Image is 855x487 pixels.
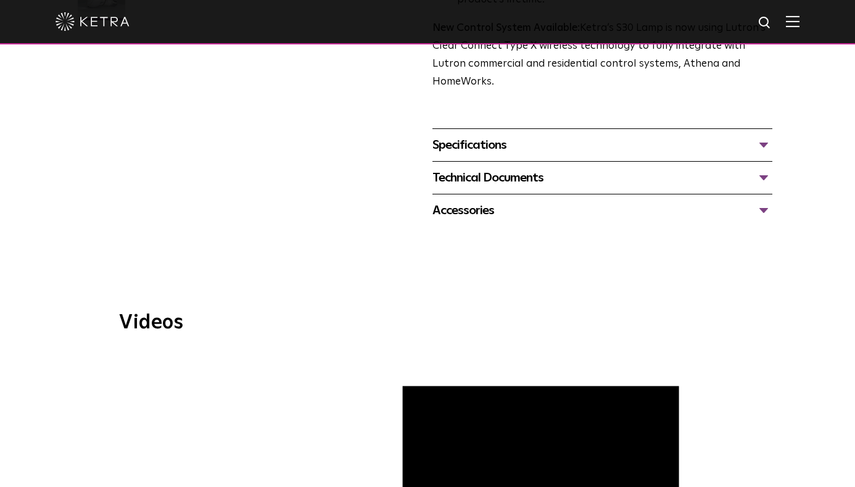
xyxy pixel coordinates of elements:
img: Hamburger%20Nav.svg [786,15,799,27]
img: ketra-logo-2019-white [56,12,130,31]
h3: Videos [119,313,736,333]
img: search icon [758,15,773,31]
div: Accessories [432,201,772,220]
div: Technical Documents [432,168,772,188]
div: Specifications [432,135,772,155]
p: Ketra’s S30 Lamp is now using Lutron’s Clear Connect Type X wireless technology to fully integrat... [432,20,772,91]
